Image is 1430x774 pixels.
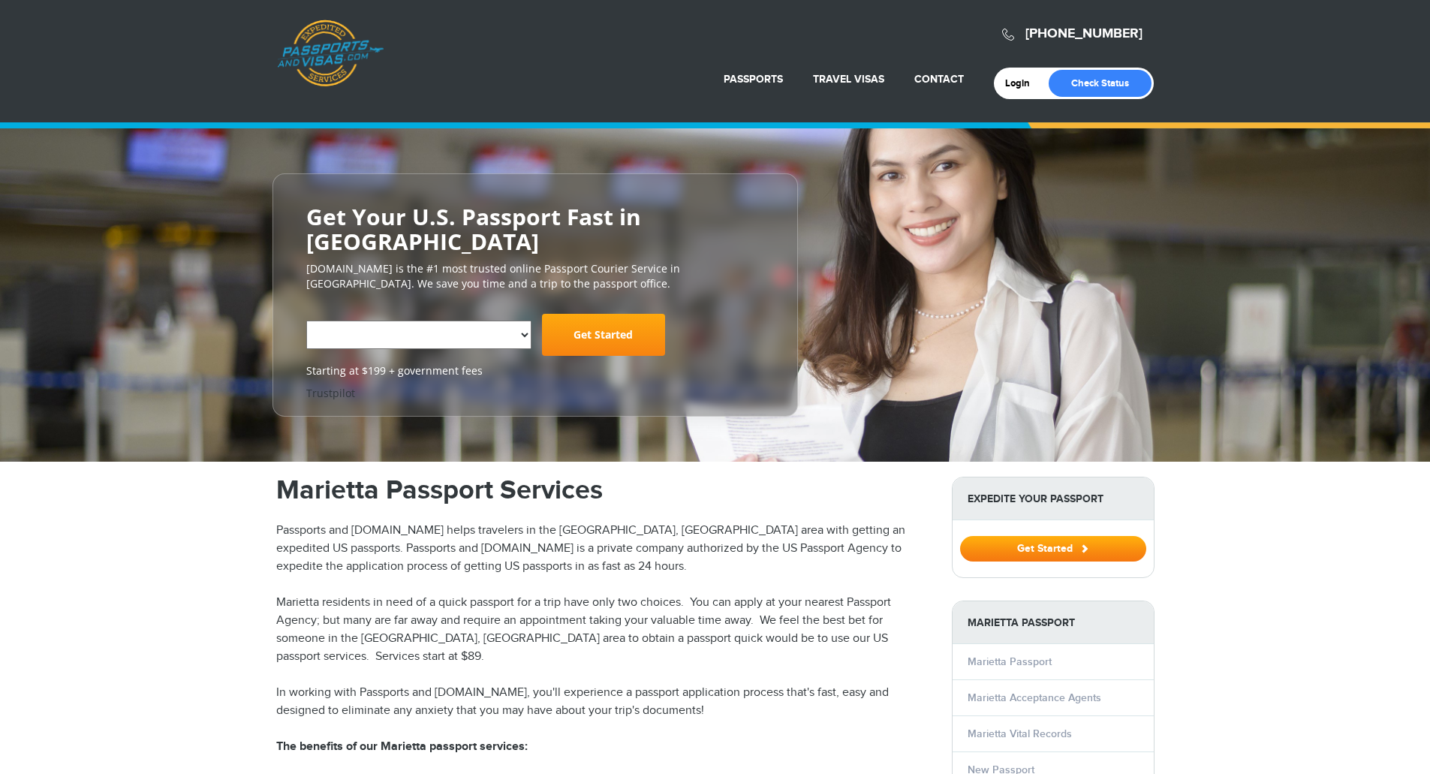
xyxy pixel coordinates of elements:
a: [PHONE_NUMBER] [1025,26,1142,42]
a: Passports [724,73,783,86]
p: [DOMAIN_NAME] is the #1 most trusted online Passport Courier Service in [GEOGRAPHIC_DATA]. We sav... [306,261,764,291]
a: Login [1005,77,1040,89]
a: Get Started [960,542,1146,554]
a: Marietta Acceptance Agents [968,691,1101,704]
a: Marietta Vital Records [968,727,1072,740]
a: Trustpilot [306,386,355,400]
a: Passports & [DOMAIN_NAME] [277,20,384,87]
a: Marietta Passport [968,655,1052,668]
strong: Marietta Passport [953,601,1154,644]
strong: The benefits of our Marietta passport services: [276,739,528,754]
span: Starting at $199 + government fees [306,363,764,378]
button: Get Started [960,536,1146,562]
a: Travel Visas [813,73,884,86]
strong: Expedite Your Passport [953,477,1154,520]
h2: Get Your U.S. Passport Fast in [GEOGRAPHIC_DATA] [306,204,764,254]
a: Get Started [542,314,665,356]
a: Contact [914,73,964,86]
a: Check Status [1049,70,1152,97]
p: In working with Passports and [DOMAIN_NAME], you'll experience a passport application process tha... [276,684,929,720]
p: Marietta residents in need of a quick passport for a trip have only two choices. You can apply at... [276,594,929,666]
h1: Marietta Passport Services [276,477,929,504]
p: Passports and [DOMAIN_NAME] helps travelers in the [GEOGRAPHIC_DATA], [GEOGRAPHIC_DATA] area with... [276,522,929,576]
